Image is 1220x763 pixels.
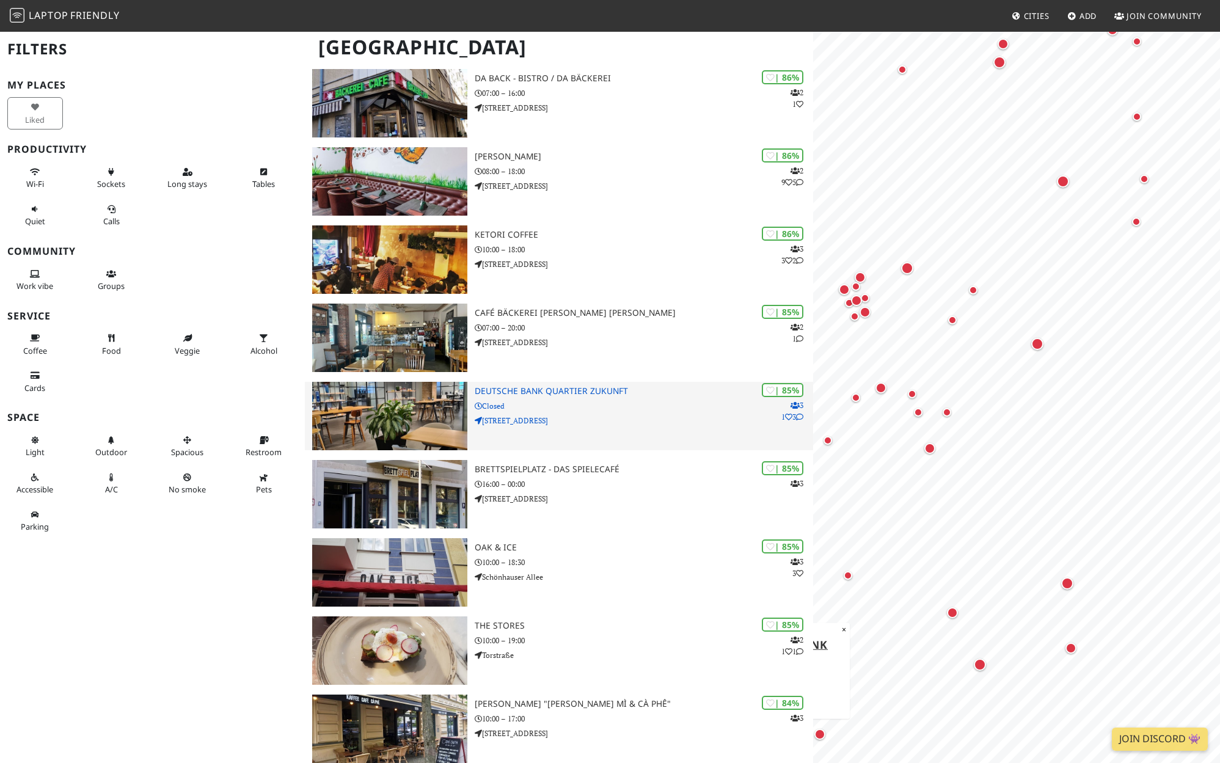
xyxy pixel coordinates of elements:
[1029,335,1046,352] div: Map marker
[762,696,803,710] div: | 84%
[84,264,139,296] button: Groups
[944,605,960,621] div: Map marker
[791,712,803,724] p: 3
[475,542,814,553] h3: OAK & ICE
[873,380,889,396] div: Map marker
[95,447,127,458] span: Outdoor area
[70,9,119,22] span: Friendly
[475,230,814,240] h3: KETORI COFFEE
[1059,575,1076,592] div: Map marker
[922,440,938,456] div: Map marker
[236,162,291,194] button: Tables
[852,269,868,285] div: Map marker
[312,616,467,685] img: The Stores
[475,713,814,725] p: 10:00 – 17:00
[1137,172,1152,186] div: Map marker
[475,400,814,412] p: Closed
[475,464,814,475] h3: Brettspielplatz - Das Spielecafé
[312,225,467,294] img: KETORI COFFEE
[256,484,272,495] span: Pet friendly
[781,634,803,657] p: 2 1 1
[305,538,813,607] a: OAK & ICE | 85% 33 OAK & ICE 10:00 – 18:30 Schönhauser Allee
[475,308,814,318] h3: Café Bäckerei [PERSON_NAME] [PERSON_NAME]
[160,328,216,360] button: Veggie
[98,280,125,291] span: Group tables
[160,467,216,500] button: No smoke
[475,244,814,255] p: 10:00 – 18:00
[97,178,125,189] span: Power sockets
[7,79,298,91] h3: My Places
[7,328,63,360] button: Coffee
[899,260,916,277] div: Map marker
[84,199,139,232] button: Calls
[7,264,63,296] button: Work vibe
[236,328,291,360] button: Alcohol
[858,291,872,305] div: Map marker
[762,461,803,475] div: | 85%
[103,216,120,227] span: Video/audio calls
[305,147,813,216] a: Ormado Kaffeehaus | 86% 295 [PERSON_NAME] 08:00 – 18:00 [STREET_ADDRESS]
[175,345,200,356] span: Veggie
[475,322,814,334] p: 07:00 – 20:00
[475,493,814,505] p: [STREET_ADDRESS]
[169,484,206,495] span: Smoke free
[475,649,814,661] p: Torstraße
[1130,109,1144,124] div: Map marker
[10,5,120,27] a: LaptopFriendly LaptopFriendly
[475,87,814,99] p: 07:00 – 16:00
[991,54,1008,71] div: Map marker
[940,405,954,420] div: Map marker
[312,147,467,216] img: Ormado Kaffeehaus
[475,415,814,426] p: [STREET_ADDRESS]
[475,337,814,348] p: [STREET_ADDRESS]
[10,8,24,23] img: LaptopFriendly
[1063,640,1079,656] div: Map marker
[312,695,467,763] img: GUTH "BÁNH MÌ & CÀ PHÊ"
[1024,10,1050,21] span: Cities
[24,382,45,393] span: Credit cards
[762,305,803,319] div: | 85%
[1129,214,1144,229] div: Map marker
[312,460,467,528] img: Brettspielplatz - Das Spielecafé
[7,199,63,232] button: Quiet
[791,321,803,345] p: 2 1
[781,400,803,423] p: 3 1 3
[16,280,53,291] span: People working
[26,178,44,189] span: Stable Wi-Fi
[7,31,298,68] h2: Filters
[236,430,291,462] button: Restroom
[84,162,139,194] button: Sockets
[849,279,863,294] div: Map marker
[84,430,139,462] button: Outdoor
[762,539,803,553] div: | 85%
[246,447,282,458] span: Restroom
[21,521,49,532] span: Parking
[160,430,216,462] button: Spacious
[847,309,862,324] div: Map marker
[102,345,121,356] span: Food
[905,387,919,401] div: Map marker
[762,227,803,241] div: | 86%
[7,467,63,500] button: Accessible
[966,283,981,298] div: Map marker
[849,390,863,405] div: Map marker
[475,166,814,177] p: 08:00 – 18:00
[475,557,814,568] p: 10:00 – 18:30
[1079,10,1097,21] span: Add
[309,31,811,64] h1: [GEOGRAPHIC_DATA]
[250,345,277,356] span: Alcohol
[7,430,63,462] button: Light
[475,180,814,192] p: [STREET_ADDRESS]
[475,102,814,114] p: [STREET_ADDRESS]
[995,36,1011,52] div: Map marker
[160,162,216,194] button: Long stays
[252,178,275,189] span: Work-friendly tables
[312,538,467,607] img: OAK & ICE
[7,412,298,423] h3: Space
[7,144,298,155] h3: Productivity
[7,246,298,257] h3: Community
[1112,728,1208,751] a: Join Discord 👾
[305,225,813,294] a: KETORI COFFEE | 86% 332 KETORI COFFEE 10:00 – 18:00 [STREET_ADDRESS]
[305,382,813,450] a: Deutsche Bank Quartier Zukunft | 85% 313 Deutsche Bank Quartier Zukunft Closed [STREET_ADDRESS]
[841,568,855,583] div: Map marker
